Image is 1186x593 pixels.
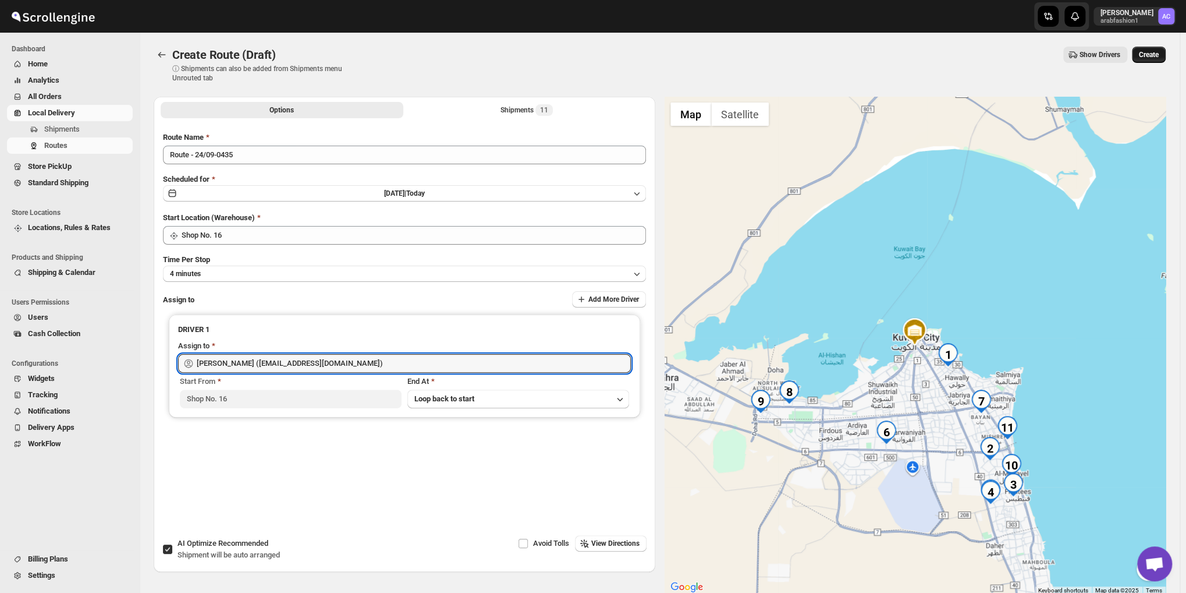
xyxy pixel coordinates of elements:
[161,102,403,118] button: All Route Options
[163,266,646,282] button: 4 minutes
[540,105,548,115] span: 11
[9,2,97,31] img: ScrollEngine
[533,539,569,548] span: Avoid Tolls
[12,359,134,368] span: Configurations
[7,121,133,137] button: Shipments
[979,479,1002,503] div: 5
[7,264,133,281] button: Shipping & Calendar
[749,390,772,413] div: 9
[875,421,898,444] div: 6
[28,329,80,338] span: Cash Collection
[572,291,646,308] button: Add More Driver
[218,539,268,548] span: Recommended
[7,551,133,567] button: Billing Plans
[170,269,201,278] span: 4 minutes
[44,125,80,133] span: Shipments
[163,185,646,202] button: [DATE]|Today
[711,103,769,126] button: Show satellite imagery
[384,189,406,197] span: [DATE] |
[28,571,55,580] span: Settings
[12,44,134,54] span: Dashboard
[1000,454,1023,477] div: 10
[996,416,1019,439] div: 11
[1162,13,1170,20] text: AC
[28,162,72,171] span: Store PickUp
[406,102,648,118] button: Selected Shipments
[7,419,133,436] button: Delivery Apps
[7,309,133,326] button: Users
[1063,47,1127,63] button: Show Drivers
[500,104,553,116] div: Shipments
[7,436,133,452] button: WorkFlow
[1158,8,1174,24] span: Abizer Chikhly
[28,374,55,383] span: Widgets
[7,403,133,419] button: Notifications
[163,146,646,164] input: Eg: Bengaluru Route
[1100,8,1153,17] p: [PERSON_NAME]
[163,295,194,304] span: Assign to
[163,175,209,183] span: Scheduled for
[7,387,133,403] button: Tracking
[163,255,210,264] span: Time Per Stop
[28,439,61,448] span: WorkFlow
[1002,473,1025,496] div: 3
[406,189,425,197] span: Today
[182,226,646,245] input: Search location
[1137,546,1172,581] div: Open chat
[28,423,74,432] span: Delivery Apps
[7,326,133,342] button: Cash Collection
[28,390,58,399] span: Tracking
[163,213,255,222] span: Start Location (Warehouse)
[978,437,1002,460] div: 2
[269,105,294,115] span: Options
[197,354,631,373] input: Search assignee
[172,64,356,83] p: ⓘ Shipments can also be added from Shipments menu Unrouted tab
[777,380,801,404] div: 8
[154,47,170,63] button: Routes
[1100,17,1153,24] p: arabfashion1
[44,141,68,150] span: Routes
[1093,7,1176,26] button: User menu
[28,76,59,84] span: Analytics
[177,550,280,559] span: Shipment will be auto arranged
[28,108,75,117] span: Local Delivery
[28,313,48,322] span: Users
[28,92,62,101] span: All Orders
[172,48,276,62] span: Create Route (Draft)
[979,481,1002,504] div: 4
[575,535,647,552] button: View Directions
[7,89,133,105] button: All Orders
[407,390,629,408] button: Loop back to start
[28,178,88,187] span: Standard Shipping
[177,539,268,548] span: AI Optimize
[28,268,95,277] span: Shipping & Calendar
[12,298,134,307] span: Users Permissions
[28,59,48,68] span: Home
[7,220,133,236] button: Locations, Rules & Rates
[12,253,134,262] span: Products and Shipping
[7,56,133,72] button: Home
[28,223,111,232] span: Locations, Rules & Rates
[12,208,134,217] span: Store Locations
[180,377,215,386] span: Start From
[970,390,993,413] div: 7
[28,555,68,563] span: Billing Plans
[7,72,133,89] button: Analytics
[1137,557,1160,581] button: Map camera controls
[178,324,631,336] h3: DRIVER 1
[154,122,655,509] div: All Route Options
[28,407,70,415] span: Notifications
[591,539,640,548] span: View Directions
[1080,50,1120,59] span: Show Drivers
[414,394,474,403] span: Loop back to start
[936,343,960,366] div: 1
[1132,47,1166,63] button: Create
[7,137,133,154] button: Routes
[588,295,639,304] span: Add More Driver
[7,567,133,584] button: Settings
[407,376,629,387] div: End At
[1139,50,1159,59] span: Create
[7,370,133,387] button: Widgets
[670,103,711,126] button: Show street map
[163,133,204,142] span: Route Name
